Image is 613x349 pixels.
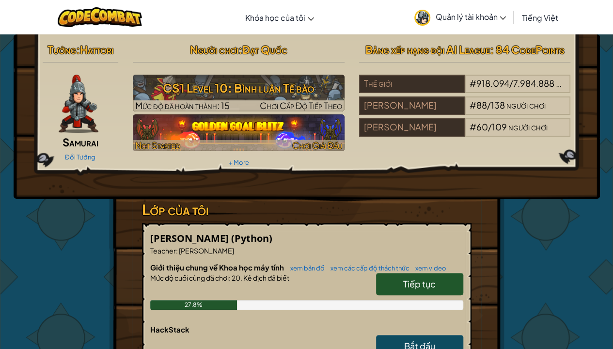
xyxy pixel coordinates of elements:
[359,84,571,95] a: Thế giới#918.094/7.984.888người chơi
[176,246,178,255] span: :
[150,246,176,255] span: Teacher
[178,246,234,255] span: [PERSON_NAME]
[521,13,558,23] span: Tiếng Việt
[414,10,430,26] img: avatar
[58,7,142,27] img: CodeCombat logo
[47,43,76,56] span: Tướng
[492,121,507,132] span: 109
[150,263,285,272] span: Giới thiệu chung về Khoa học máy tính
[245,13,305,23] span: Khóa học của tôi
[133,114,345,151] a: Not StartedChơi Giải Đấu
[59,75,98,133] img: samurai.pose.png
[242,273,289,282] span: Kẻ địch đã biết
[326,264,409,272] a: xem các cấp độ thách thức
[63,135,98,149] span: Samurai
[470,78,476,89] span: #
[513,78,554,89] span: 7.984.888
[488,121,492,132] span: /
[359,75,465,93] div: Thế giới
[133,75,345,111] img: CS1 Level 10: Bình luận Tế bào
[490,43,565,56] span: : 84 CodePoints
[150,232,231,245] span: [PERSON_NAME]
[240,4,319,31] a: Khóa học của tôi
[133,77,345,99] h3: CS1 Level 10: Bình luận Tế bào
[359,106,571,117] a: [PERSON_NAME]#88/138người chơi
[476,99,487,111] span: 88
[242,43,287,56] span: Đạt Quốc
[403,278,436,289] span: Tiếp tục
[476,121,488,132] span: 60
[476,78,509,89] span: 918.094
[150,273,229,282] span: Mức độ cuối cùng đã chơi
[491,99,505,111] span: 138
[229,273,231,282] span: :
[517,4,563,31] a: Tiếng Việt
[135,140,180,151] span: Not Started
[470,121,476,132] span: #
[508,121,548,132] span: người chơi
[150,300,237,310] div: 27.8%
[142,199,472,221] h3: Lớp của tôi
[190,43,238,56] span: Người chơi
[133,114,345,151] img: Golden Goal
[231,273,242,282] span: 20.
[76,43,80,56] span: :
[133,75,345,111] a: Chơi Cấp Độ Tiếp Theo
[435,12,506,22] span: Quản lý tài khoản
[487,99,491,111] span: /
[365,43,490,56] span: Bảng xếp hạng đội AI League
[292,140,342,151] span: Chơi Giải Đấu
[506,99,546,111] span: người chơi
[509,78,513,89] span: /
[285,264,325,272] a: xem bản đồ
[238,43,242,56] span: :
[228,159,249,166] a: + More
[135,100,230,111] span: Mức độ đã hoàn thành: 15
[470,99,476,111] span: #
[359,127,571,139] a: [PERSON_NAME]#60/109người chơi
[231,232,272,245] span: (Python)
[359,118,465,137] div: [PERSON_NAME]
[65,153,95,161] a: Đổi Tướng
[150,325,189,334] span: HackStack
[359,96,465,115] div: [PERSON_NAME]
[260,100,342,111] span: Chơi Cấp Độ Tiếp Theo
[409,2,511,32] a: Quản lý tài khoản
[410,264,446,272] a: xem video
[80,43,113,56] span: Hattori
